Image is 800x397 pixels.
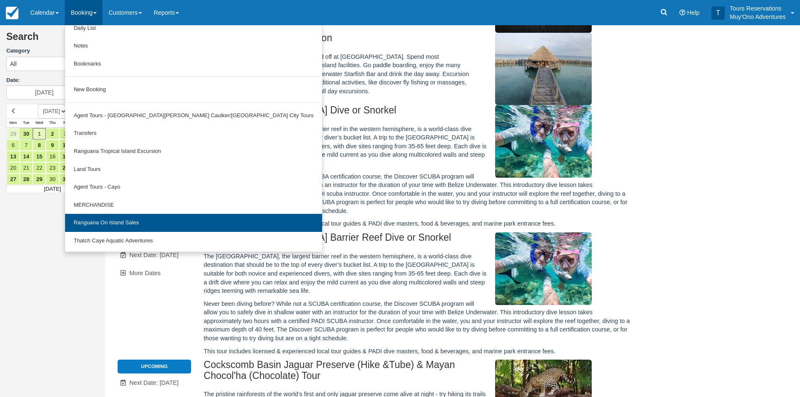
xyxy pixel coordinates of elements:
a: 1 [33,128,46,139]
a: 15 [33,151,46,162]
td: [DATE] [7,185,99,193]
a: 28 [20,174,33,185]
th: Thu [46,118,59,128]
a: Next Date: [DATE] [118,374,191,392]
a: Ranguana Tropical Island Excursion [65,142,322,160]
a: 30 [46,174,59,185]
a: Land Tours [65,160,322,179]
p: This tour includes licensed & experienced local tour guides & PADI dive masters, food & beverages... [204,219,632,228]
a: Next Date: [DATE] [118,247,191,264]
p: Never been diving before? While not a SCUBA certification course, the Discover SCUBA program will... [204,300,632,343]
span: Next Date: [DATE] [129,252,178,258]
label: Date: [6,76,99,84]
a: 30 [20,128,33,139]
a: Daily List [65,19,322,37]
a: 29 [7,128,20,139]
h2: PM - [GEOGRAPHIC_DATA] Barrier Reef Dive or Snorkel [204,232,632,248]
p: Tours Reservations [730,4,786,13]
a: Notes [65,37,322,55]
a: 8 [33,139,46,151]
a: MERCHANDISE [65,196,322,214]
a: Transfers [65,124,322,142]
span: More Dates [129,270,160,276]
li: Upcoming [118,360,191,373]
a: Agent Tours - Cayo [65,178,322,196]
a: 16 [46,151,59,162]
img: M296-1 [495,33,592,105]
p: This tour includes licensed & experienced local tour guides & PADI dive masters, food & beverages... [204,347,632,356]
a: 21 [20,162,33,174]
p: Muy'Ono Adventures [730,13,786,21]
a: 31 [59,174,72,185]
a: 27 [7,174,20,185]
a: 9 [46,139,59,151]
h2: Thatch Caye Island Excursion [204,33,632,48]
a: 7 [20,139,33,151]
a: 6 [7,139,20,151]
th: Fri [59,118,72,128]
a: Thatch Caye Aquatic Adventures [65,232,322,250]
a: New Booking [65,81,322,99]
a: 20 [7,162,20,174]
th: Tue [20,118,33,128]
p: The [GEOGRAPHIC_DATA], the largest barrier reef in the western hemisphere, is a world-class dive ... [204,252,632,295]
h2: Cockscomb Basin Jaguar Preserve (Hike &Tube) & Mayan Chocol'ha (Chocolate) Tour [204,360,632,386]
a: 14 [20,151,33,162]
a: 17 [59,151,72,162]
a: 13 [7,151,20,162]
button: All [6,57,99,71]
a: Ranguana On Island Sales [65,214,322,232]
th: Mon [7,118,20,128]
a: 23 [46,162,59,174]
a: 10 [59,139,72,151]
a: 22 [33,162,46,174]
p: Never been diving before? While not a SCUBA certification course, the Discover SCUBA program will... [204,172,632,216]
a: 2 [46,128,59,139]
a: Agent Tours - [GEOGRAPHIC_DATA][PERSON_NAME] Caulker/[GEOGRAPHIC_DATA] City Tours [65,107,322,125]
span: All [10,60,17,68]
ul: Booking [65,25,322,252]
i: Help [679,10,685,16]
h2: Search [6,32,99,47]
a: 3 [59,128,72,139]
a: Bookmarks [65,55,322,73]
label: Category [6,47,99,55]
a: 24 [59,162,72,174]
span: Next Date: [DATE] [129,379,178,386]
img: M294-1 [495,105,592,178]
h2: AM - [GEOGRAPHIC_DATA] Dive or Snorkel [204,105,632,121]
img: checkfront-main-nav-mini-logo.png [6,7,18,19]
img: M295-1 [495,232,592,305]
th: Wed [33,118,46,128]
a: 29 [33,174,46,185]
span: Help [687,9,700,16]
p: Take a ride on the dive boat and get dropped off at [GEOGRAPHIC_DATA]. Spend most of the day enjo... [204,53,632,96]
div: T [711,6,725,20]
p: The [GEOGRAPHIC_DATA], the largest barrier reef in the western hemisphere, is a world-class dive ... [204,125,632,168]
